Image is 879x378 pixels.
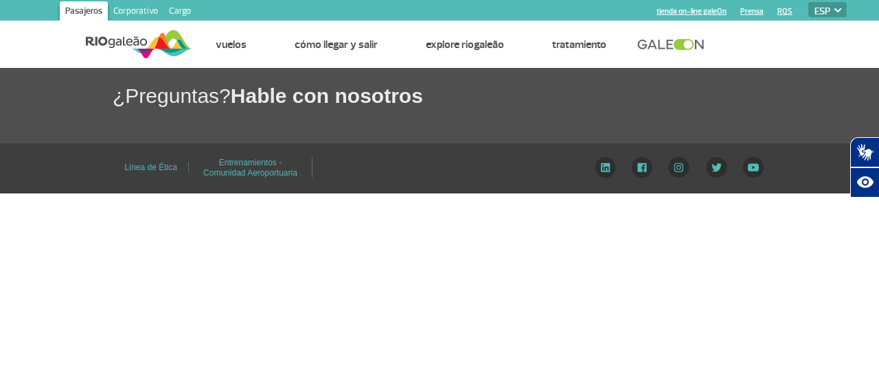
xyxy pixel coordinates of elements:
[777,7,792,16] a: RQS
[426,38,504,51] a: Explore RIOgaleão
[163,1,196,23] a: Cargo
[850,137,879,198] div: Plugin de acessibilidade da Hand Talk.
[632,157,652,178] img: Facebook
[706,157,727,178] img: Twitter
[231,84,423,107] span: Hable con nosotros
[552,38,606,51] a: Tratamiento
[740,7,764,16] a: Prensa
[124,158,177,177] a: Línea de Ética
[113,82,879,110] h1: ¿Preguntas?
[295,38,378,51] a: Cómo llegar y salir
[850,137,879,167] button: Abrir tradutor de língua de sinais.
[203,153,297,182] a: Entrenamientos - Comunidad Aeroportuaria
[668,157,689,178] img: Instagram
[657,7,727,16] a: tienda on-line galeOn
[595,157,616,178] img: LinkedIn
[850,167,879,198] button: Abrir recursos assistivos.
[216,38,247,51] a: Vuelos
[743,157,764,178] img: YouTube
[108,1,163,23] a: Corporativo
[60,1,108,23] a: Pasajeros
